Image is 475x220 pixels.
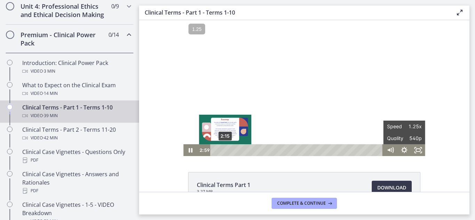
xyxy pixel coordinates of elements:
button: Fullscreen [272,124,286,136]
span: · 14 min [43,89,58,98]
button: Complete & continue [272,198,337,209]
div: Clinical Terms - Part 2 - Terms 11-20 [22,125,131,142]
h2: Unit 4: Professional Ethics and Ethical Decision Making [21,2,105,19]
h2: Premium - Clinical Power Pack [21,31,105,47]
div: Video [22,89,131,98]
div: Video [22,112,131,120]
span: 0 / 14 [108,31,119,39]
div: Clinical Terms - Part 1 - Terms 1-10 [22,103,131,120]
button: Mute [244,124,258,136]
span: Quality [248,112,265,124]
div: Video [22,134,131,142]
div: What to Expect on the Clinical Exam [22,81,131,98]
button: Quality540p [244,112,286,124]
button: Hide settings menu [258,124,272,136]
h3: Clinical Terms - Part 1 - Terms 1-10 [145,8,444,17]
span: 0 / 9 [111,2,119,10]
div: Clinical Case Vignettes - Questions Only [22,148,131,164]
a: Download [372,181,412,195]
span: 540p [265,112,283,124]
span: · 42 min [43,134,58,142]
span: · 39 min [43,112,58,120]
div: Clinical Case Vignettes - Answers and Rationales [22,170,131,195]
span: · 3 min [43,67,55,75]
div: Introduction: Clinical Power Pack [22,59,131,75]
span: Complete & continue [277,201,326,206]
span: Download [377,184,406,192]
div: PDF [22,187,131,195]
button: Speed1.25x [244,100,286,112]
iframe: Video Lesson [139,20,469,156]
span: Speed [248,100,265,112]
span: 3.27 MB [197,189,250,195]
div: PDF [22,156,131,164]
span: Clinical Terms Part 1 [197,181,250,189]
div: Video [22,67,131,75]
span: 1.25x [265,100,283,112]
